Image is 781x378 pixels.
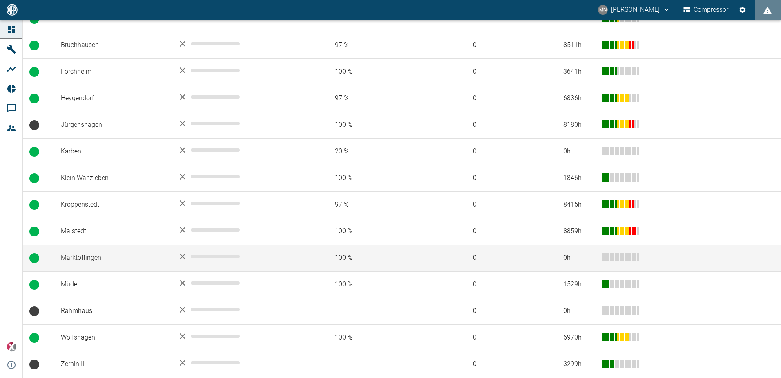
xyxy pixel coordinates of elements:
div: No data [178,198,309,208]
span: Keine Daten [29,120,39,130]
span: 97 % [322,40,447,50]
span: Betrieb [29,227,39,236]
div: 0 h [563,306,596,316]
span: 100 % [322,227,447,236]
div: No data [178,305,309,315]
span: 0 [460,67,550,76]
div: No data [178,145,309,155]
span: Betrieb [29,200,39,210]
div: No data [178,278,309,288]
div: 0 h [563,147,596,156]
td: Rahmhaus [54,298,171,324]
div: No data [178,331,309,341]
img: logo [6,4,18,15]
div: 3299 h [563,360,596,369]
div: 8415 h [563,200,596,209]
div: 6970 h [563,333,596,342]
button: neumann@arcanum-energy.de [597,2,672,17]
span: 0 [460,40,550,50]
span: Keine Daten [29,306,39,316]
div: No data [178,119,309,128]
span: 0 [460,94,550,103]
span: Betrieb [29,280,39,290]
span: 0 [460,306,550,316]
span: 100 % [322,120,447,130]
span: Betrieb [29,147,39,157]
span: Betrieb [29,94,39,103]
span: - [322,360,447,369]
td: Heygendorf [54,85,171,112]
span: 100 % [322,253,447,263]
img: Xplore Logo [7,342,16,352]
div: No data [178,225,309,235]
button: Compressor [682,2,730,17]
span: - [322,306,447,316]
div: 1529 h [563,280,596,289]
span: Betrieb [29,173,39,183]
span: 0 [460,147,550,156]
td: Karben [54,138,171,165]
span: 20 % [322,147,447,156]
div: 6836 h [563,94,596,103]
span: 0 [460,200,550,209]
td: Forchheim [54,59,171,85]
span: Betrieb [29,333,39,343]
div: No data [178,358,309,368]
div: 8511 h [563,40,596,50]
td: Zernin II [54,351,171,378]
div: No data [178,65,309,75]
span: Keine Daten [29,360,39,369]
div: No data [178,252,309,261]
span: 0 [460,173,550,183]
div: 8180 h [563,120,596,130]
span: 100 % [322,333,447,342]
div: No data [178,39,309,49]
span: Betrieb [29,253,39,263]
span: 0 [460,280,550,289]
span: 100 % [322,173,447,183]
span: 100 % [322,280,447,289]
td: Wolfshagen [54,324,171,351]
div: MN [598,5,608,15]
span: 97 % [322,200,447,209]
span: 0 [460,253,550,263]
td: Jürgenshagen [54,112,171,138]
button: Einstellungen [735,2,750,17]
span: Betrieb [29,40,39,50]
span: Betrieb [29,67,39,77]
div: 8859 h [563,227,596,236]
div: 3641 h [563,67,596,76]
div: No data [178,92,309,102]
div: 0 h [563,253,596,263]
td: Kroppenstedt [54,191,171,218]
span: 0 [460,333,550,342]
span: 0 [460,360,550,369]
div: No data [178,172,309,182]
td: Klein Wanzleben [54,165,171,191]
td: Malstedt [54,218,171,245]
div: 1846 h [563,173,596,183]
td: Bruchhausen [54,32,171,59]
td: Marktoffingen [54,245,171,271]
span: 100 % [322,67,447,76]
td: Müden [54,271,171,298]
span: 0 [460,227,550,236]
span: 97 % [322,94,447,103]
span: 0 [460,120,550,130]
